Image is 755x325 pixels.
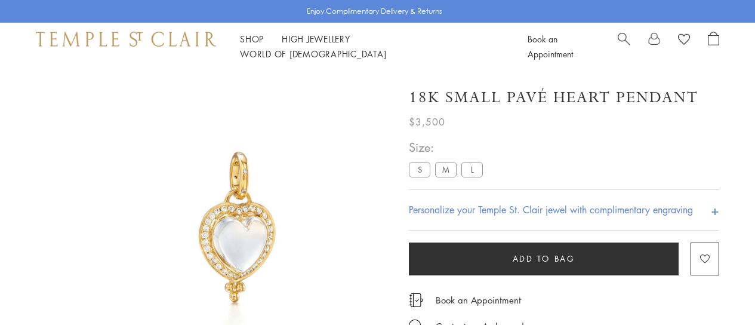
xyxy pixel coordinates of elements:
a: Search [618,32,630,62]
p: Enjoy Complimentary Delivery & Returns [307,5,442,17]
a: View Wishlist [678,32,690,50]
a: High JewelleryHigh Jewellery [282,33,350,45]
a: Book an Appointment [528,33,573,60]
a: Open Shopping Bag [708,32,719,62]
span: Size: [409,137,488,157]
span: Add to bag [513,252,575,265]
img: Temple St. Clair [36,32,216,46]
h4: + [711,199,719,221]
label: L [461,162,483,177]
h1: 18K Small Pavé Heart Pendant [409,87,698,108]
nav: Main navigation [240,32,501,62]
a: Book an Appointment [436,293,521,306]
span: $3,500 [409,114,445,130]
a: World of [DEMOGRAPHIC_DATA]World of [DEMOGRAPHIC_DATA] [240,48,386,60]
img: icon_appointment.svg [409,293,423,307]
button: Add to bag [409,243,679,275]
label: S [409,162,430,177]
label: M [435,162,457,177]
h4: Personalize your Temple St. Clair jewel with complimentary engraving [409,203,693,217]
a: ShopShop [240,33,264,45]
